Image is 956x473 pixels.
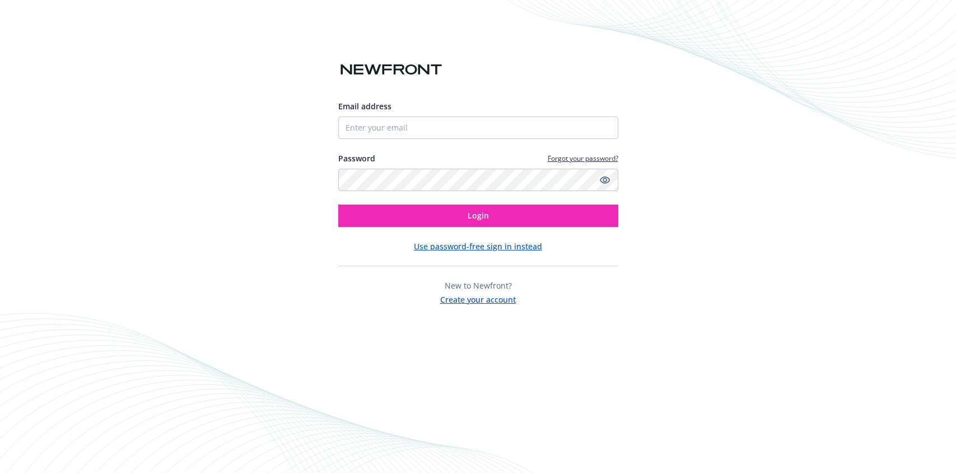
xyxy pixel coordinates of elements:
span: New to Newfront? [445,280,512,291]
a: Forgot your password? [548,154,618,163]
button: Login [338,205,618,227]
a: Show password [598,173,612,187]
img: Newfront logo [338,60,444,80]
button: Create your account [440,291,516,305]
span: Login [468,210,489,221]
input: Enter your password [338,169,618,191]
label: Password [338,152,375,164]
button: Use password-free sign in instead [414,240,542,252]
input: Enter your email [338,117,618,139]
span: Email address [338,101,391,112]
